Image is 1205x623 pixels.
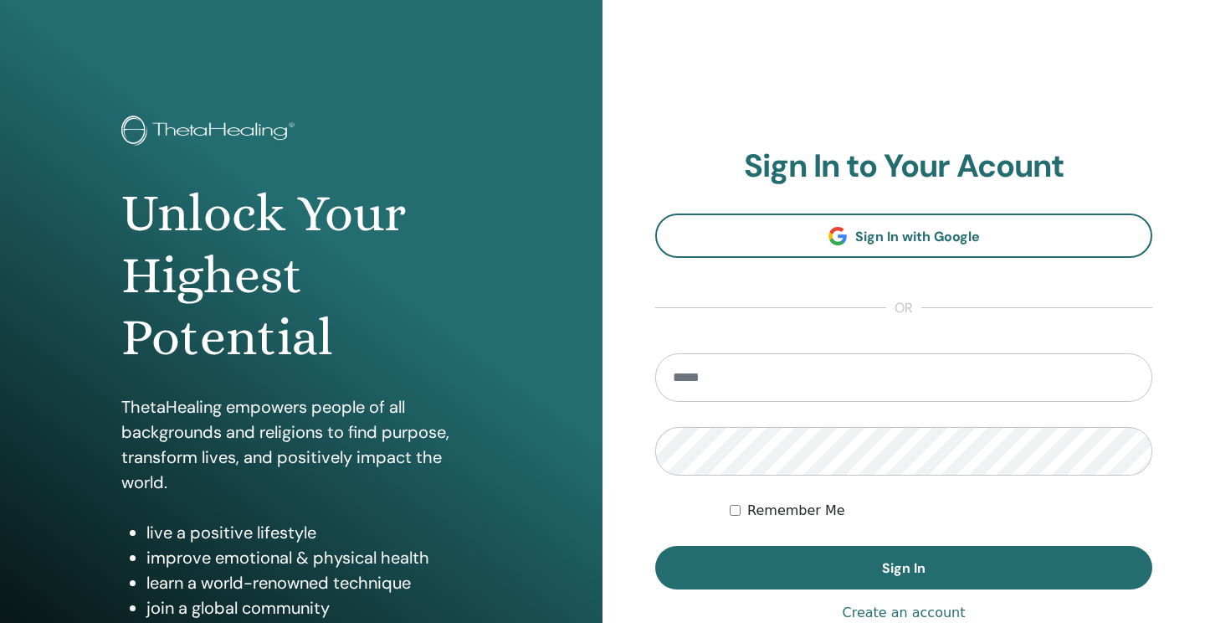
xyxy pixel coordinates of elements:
[146,545,481,570] li: improve emotional & physical health
[655,546,1152,590] button: Sign In
[655,147,1152,186] h2: Sign In to Your Acount
[121,394,481,495] p: ThetaHealing empowers people of all backgrounds and religions to find purpose, transform lives, a...
[655,214,1152,258] a: Sign In with Google
[855,228,980,245] span: Sign In with Google
[730,501,1152,521] div: Keep me authenticated indefinitely or until I manually logout
[882,559,926,577] span: Sign In
[146,520,481,545] li: live a positive lifestyle
[121,183,481,369] h1: Unlock Your Highest Potential
[886,298,921,318] span: or
[842,603,965,623] a: Create an account
[146,570,481,595] li: learn a world-renowned technique
[146,595,481,620] li: join a global community
[747,501,845,521] label: Remember Me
